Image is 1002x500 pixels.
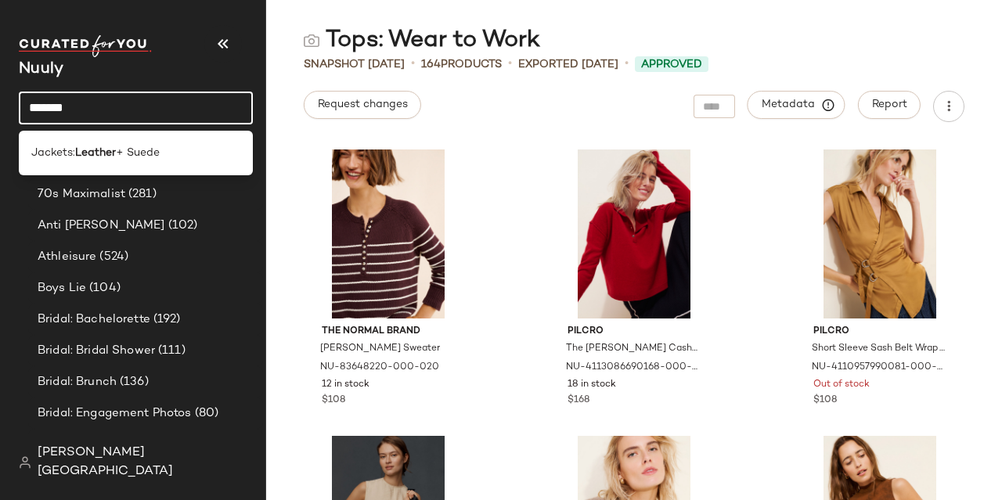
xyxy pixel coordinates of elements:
div: Tops: Wear to Work [304,25,540,56]
span: (222) [145,436,175,454]
span: Bridal: Honeymoon [38,436,145,454]
span: $108 [813,394,837,408]
span: Bridal: Bridal Shower [38,342,155,360]
button: Report [858,91,921,119]
img: svg%3e [19,456,31,469]
span: 12 in stock [322,378,369,392]
span: Jackets: [31,145,75,161]
span: • [411,55,415,74]
span: Metadata [761,98,832,112]
span: (104) [86,279,121,297]
span: Bridal: Brunch [38,373,117,391]
span: Short Sleeve Sash Belt Wrap Top [812,342,945,356]
span: NU-83648220-000-020 [320,361,439,375]
img: svg%3e [304,33,319,49]
b: Leather [75,145,116,161]
span: [PERSON_NAME] Sweater [320,342,440,356]
span: NU-4113086690168-000-062 [566,361,699,375]
button: Metadata [748,91,845,119]
span: Athleisure [38,248,96,266]
span: NU-4110957990081-000-036 [812,361,945,375]
span: Pilcro [568,325,701,339]
div: Products [421,56,502,73]
span: Request changes [317,99,408,111]
span: [PERSON_NAME][GEOGRAPHIC_DATA] [38,444,253,481]
span: $168 [568,394,589,408]
span: $108 [322,394,345,408]
span: Approved [641,56,702,73]
span: Out of stock [813,378,870,392]
span: (192) [150,311,181,329]
span: Boys Lie [38,279,86,297]
span: 164 [421,59,441,70]
span: 18 in stock [568,378,616,392]
span: The [PERSON_NAME] Cashmere Cropped Polo Sweater [566,342,699,356]
span: Pilcro [813,325,946,339]
span: (281) [125,185,157,203]
span: (524) [96,248,128,266]
span: • [508,55,512,74]
span: (102) [165,217,198,235]
span: Snapshot [DATE] [304,56,405,73]
span: Report [871,99,907,111]
span: Anti [PERSON_NAME] [38,217,165,235]
span: (80) [192,405,219,423]
button: Request changes [304,91,421,119]
img: cfy_white_logo.C9jOOHJF.svg [19,35,152,57]
span: (136) [117,373,149,391]
img: 4113086690168_062_b [555,149,713,318]
span: Bridal: Bachelorette [38,311,150,329]
p: Exported [DATE] [518,56,618,73]
span: The Normal Brand [322,325,455,339]
span: (111) [155,342,186,360]
span: Bridal: Engagement Photos [38,405,192,423]
span: 70s Maximalist [38,185,125,203]
span: + Suede [116,145,160,161]
span: Current Company Name [19,61,63,77]
span: • [625,55,629,74]
img: 4110957990081_036_b [801,149,959,318]
img: 83648220_020_b [309,149,467,318]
